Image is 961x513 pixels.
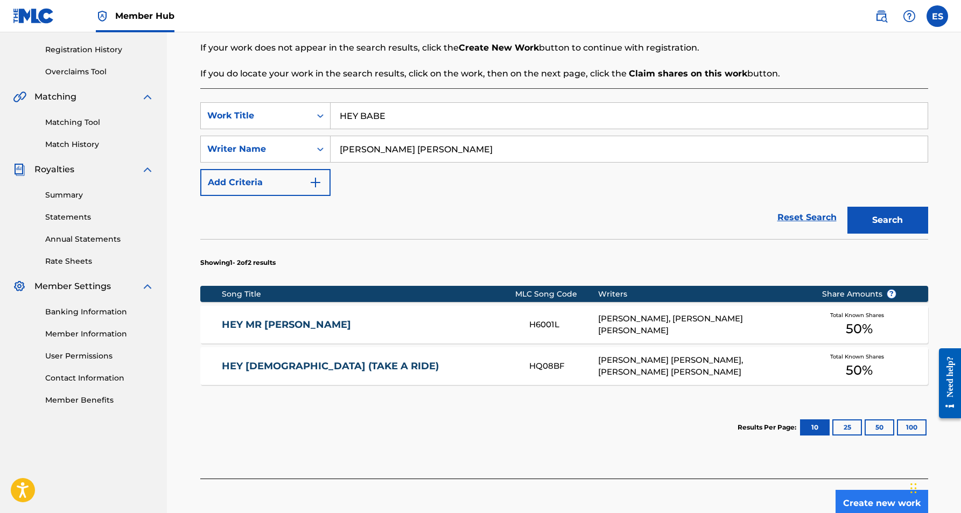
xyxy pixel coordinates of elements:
[598,289,805,300] div: Writers
[45,256,154,267] a: Rate Sheets
[800,419,830,435] button: 10
[222,289,515,300] div: Song Title
[931,339,961,428] iframe: Resource Center
[115,10,174,22] span: Member Hub
[871,5,892,27] a: Public Search
[34,280,111,293] span: Member Settings
[847,207,928,234] button: Search
[529,360,598,373] div: HQ08BF
[629,68,747,79] strong: Claim shares on this work
[34,163,74,176] span: Royalties
[45,66,154,78] a: Overclaims Tool
[45,212,154,223] a: Statements
[222,319,515,331] a: HEY MR [PERSON_NAME]
[45,328,154,340] a: Member Information
[200,169,331,196] button: Add Criteria
[13,8,54,24] img: MLC Logo
[865,419,894,435] button: 50
[141,280,154,293] img: expand
[200,67,928,80] p: If you do locate your work in the search results, click on the work, then on the next page, click...
[846,319,873,339] span: 50 %
[529,319,598,331] div: H6001L
[200,258,276,268] p: Showing 1 - 2 of 2 results
[830,311,888,319] span: Total Known Shares
[899,5,920,27] div: Help
[200,41,928,54] p: If your work does not appear in the search results, click the button to continue with registration.
[738,423,799,432] p: Results Per Page:
[45,139,154,150] a: Match History
[897,419,927,435] button: 100
[141,90,154,103] img: expand
[200,102,928,239] form: Search Form
[309,176,322,189] img: 9d2ae6d4665cec9f34b9.svg
[927,5,948,27] div: User Menu
[13,90,26,103] img: Matching
[207,109,304,122] div: Work Title
[141,163,154,176] img: expand
[875,10,888,23] img: search
[207,143,304,156] div: Writer Name
[910,472,917,504] div: Drag
[13,280,26,293] img: Member Settings
[45,234,154,245] a: Annual Statements
[45,117,154,128] a: Matching Tool
[45,350,154,362] a: User Permissions
[822,289,896,300] span: Share Amounts
[832,419,862,435] button: 25
[598,313,805,337] div: [PERSON_NAME], [PERSON_NAME] [PERSON_NAME]
[34,90,76,103] span: Matching
[222,360,515,373] a: HEY [DEMOGRAPHIC_DATA] (TAKE A RIDE)
[907,461,961,513] iframe: Chat Widget
[903,10,916,23] img: help
[887,290,896,298] span: ?
[45,395,154,406] a: Member Benefits
[459,43,539,53] strong: Create New Work
[45,189,154,201] a: Summary
[772,206,842,229] a: Reset Search
[45,373,154,384] a: Contact Information
[13,163,26,176] img: Royalties
[515,289,598,300] div: MLC Song Code
[45,44,154,55] a: Registration History
[598,354,805,378] div: [PERSON_NAME] [PERSON_NAME], [PERSON_NAME] [PERSON_NAME]
[830,353,888,361] span: Total Known Shares
[45,306,154,318] a: Banking Information
[846,361,873,380] span: 50 %
[96,10,109,23] img: Top Rightsholder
